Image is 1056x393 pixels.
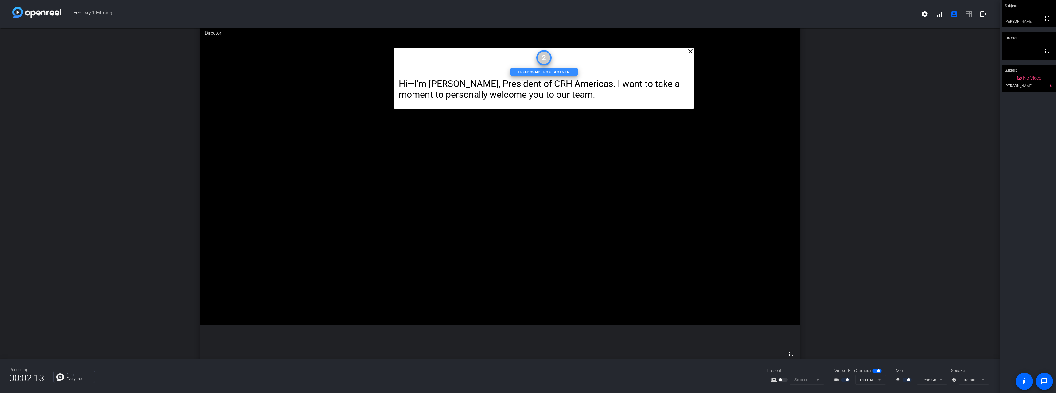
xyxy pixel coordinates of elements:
mat-icon: close [687,48,694,55]
mat-icon: screen_share_outline [771,376,778,383]
mat-icon: account_box [950,10,958,18]
span: 00:02:13 [9,371,44,386]
span: Flip Camera [848,367,871,374]
p: Hi—I'm [PERSON_NAME], President of CRH Americas. I want to take a moment to personally welcome yo... [399,78,689,100]
mat-icon: mic_none [895,376,903,383]
div: Subject [1002,65,1056,76]
mat-icon: logout [980,10,987,18]
span: No Video [1023,75,1041,81]
div: Recording [9,367,44,373]
mat-icon: settings [921,10,928,18]
div: Speaker [951,367,988,374]
span: Video [834,367,845,374]
div: Director [1002,32,1056,44]
p: Group [67,373,91,376]
mat-icon: fullscreen [787,350,795,357]
div: Teleprompter starts in [510,68,578,76]
mat-icon: volume_up [951,376,958,383]
img: white-gradient.svg [12,7,61,18]
mat-icon: fullscreen [1043,15,1051,22]
div: Mic [890,367,951,374]
mat-icon: fullscreen [1043,47,1051,54]
div: 2 [542,52,546,63]
div: Director [200,25,800,41]
span: Eco Day 1 Filming [61,7,917,22]
div: Present [767,367,828,374]
mat-icon: message [1041,378,1048,385]
img: Chat Icon [56,373,64,381]
button: signal_cellular_alt [932,7,947,22]
p: Everyone [67,377,91,381]
mat-icon: accessibility [1021,378,1028,385]
mat-icon: videocam_outline [834,376,841,383]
